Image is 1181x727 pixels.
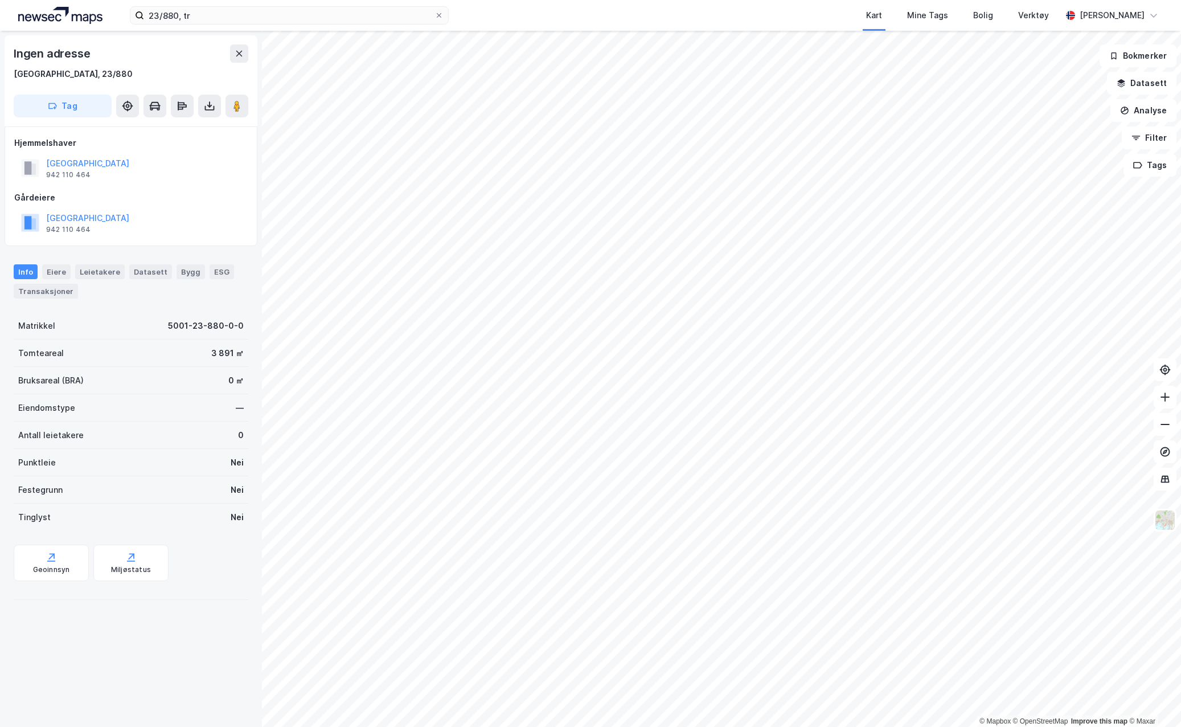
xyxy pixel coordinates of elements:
div: Datasett [129,264,172,279]
div: Hjemmelshaver [14,136,248,150]
div: Eiendomstype [18,401,75,415]
button: Tag [14,95,112,117]
img: logo.a4113a55bc3d86da70a041830d287a7e.svg [18,7,102,24]
div: Tomteareal [18,346,64,360]
div: Geoinnsyn [33,565,70,574]
div: Transaksjoner [14,284,78,299]
div: Kontrollprogram for chat [1124,672,1181,727]
button: Bokmerker [1100,44,1176,67]
div: [GEOGRAPHIC_DATA], 23/880 [14,67,133,81]
input: Søk på adresse, matrikkel, gårdeiere, leietakere eller personer [144,7,434,24]
button: Tags [1123,154,1176,177]
a: OpenStreetMap [1013,717,1068,725]
div: Bruksareal (BRA) [18,374,84,387]
div: Punktleie [18,456,56,469]
button: Analyse [1110,99,1176,122]
div: Mine Tags [907,9,948,22]
div: Nei [231,510,244,524]
div: Kart [866,9,882,22]
div: Verktøy [1018,9,1049,22]
div: Matrikkel [18,319,55,333]
div: Antall leietakere [18,428,84,442]
div: 942 110 464 [46,225,91,234]
div: Bygg [177,264,205,279]
div: 3 891 ㎡ [211,346,244,360]
img: Z [1154,509,1176,531]
div: 0 ㎡ [228,374,244,387]
div: ESG [210,264,234,279]
div: Bolig [973,9,993,22]
div: Tinglyst [18,510,51,524]
a: Improve this map [1071,717,1127,725]
div: Ingen adresse [14,44,92,63]
div: Eiere [42,264,71,279]
a: Mapbox [979,717,1011,725]
div: 942 110 464 [46,170,91,179]
div: Leietakere [75,264,125,279]
div: Festegrunn [18,483,63,497]
div: 5001-23-880-0-0 [168,319,244,333]
div: Nei [231,483,244,497]
iframe: Chat Widget [1124,672,1181,727]
div: [PERSON_NAME] [1080,9,1145,22]
div: — [236,401,244,415]
div: Gårdeiere [14,191,248,205]
button: Datasett [1107,72,1176,95]
button: Filter [1122,126,1176,149]
div: 0 [238,428,244,442]
div: Nei [231,456,244,469]
div: Info [14,264,38,279]
div: Miljøstatus [111,565,151,574]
